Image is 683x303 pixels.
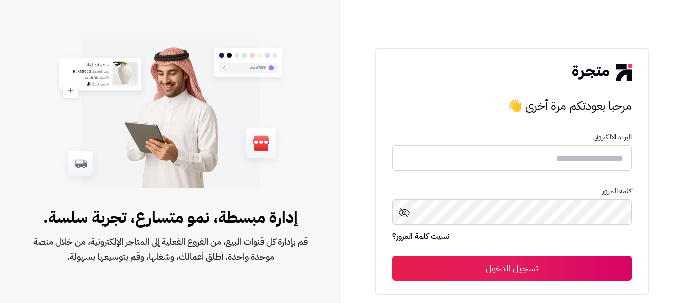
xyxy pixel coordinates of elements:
[572,64,631,80] img: logo-2.png
[392,256,631,281] button: تسجيل الدخول
[392,187,631,195] p: كلمة المرور
[392,133,631,141] p: البريد الإلكترونى
[392,230,449,244] a: نسيت كلمة المرور؟
[392,96,631,116] h3: مرحبا بعودتكم مرة أخرى 👋
[32,234,309,264] span: قم بإدارة كل قنوات البيع، من الفروع الفعلية إلى المتاجر الإلكترونية، من خلال منصة موحدة واحدة. أط...
[32,205,309,229] span: إدارة مبسطة، نمو متسارع، تجربة سلسة.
